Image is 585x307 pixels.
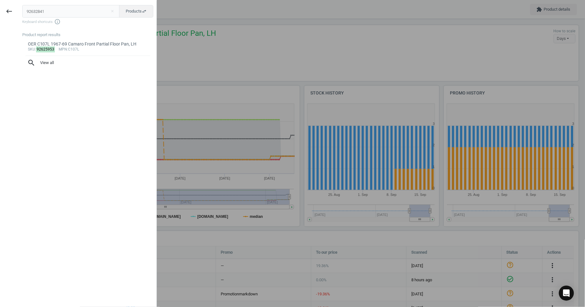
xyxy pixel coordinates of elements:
[559,286,574,301] div: Open Intercom Messenger
[22,19,153,25] span: Keyboard shortcuts
[28,47,148,52] div: : :C107L
[22,56,153,70] button: searchView all
[27,59,148,67] span: View all
[5,8,13,15] i: keyboard_backspace
[22,5,120,18] input: Enter the SKU or product name
[27,59,35,67] i: search
[2,4,16,19] button: keyboard_backspace
[142,9,147,14] i: swap_horiz
[28,41,148,47] div: OER C107L 1967-69 Camaro Front Partial Floor Pan, LH
[119,5,153,18] button: Productsswap_horiz
[54,19,61,25] i: info_outline
[108,8,117,14] button: Close
[22,32,156,38] div: Product report results
[28,47,35,51] span: sku
[126,8,147,14] span: Products
[59,47,67,51] span: mpn
[36,46,55,52] mark: 92625953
